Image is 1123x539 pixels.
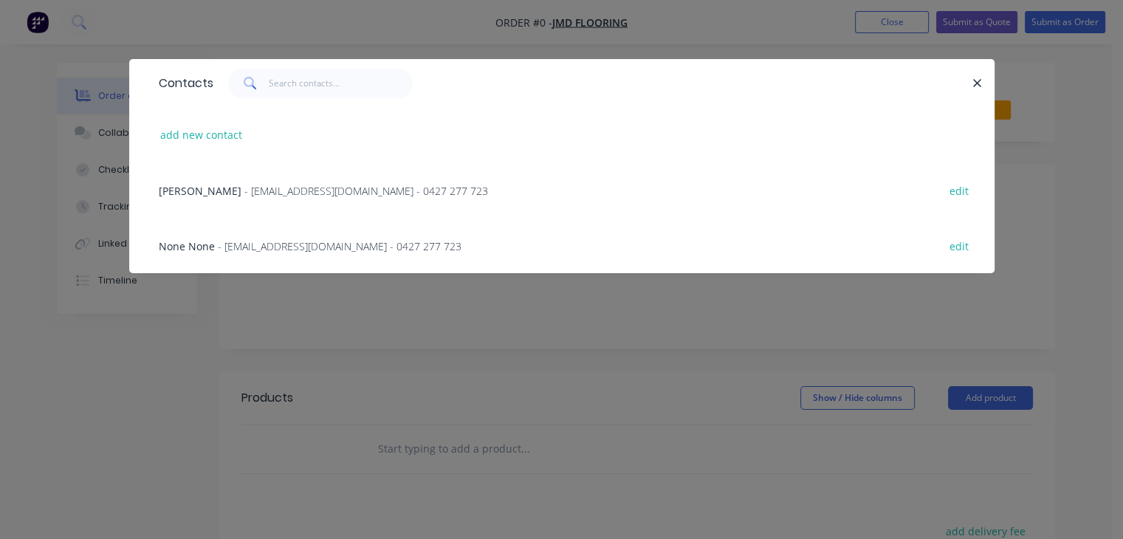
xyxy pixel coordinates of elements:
span: [PERSON_NAME] [159,184,241,198]
button: add new contact [153,125,250,145]
div: Contacts [151,60,213,107]
span: - [EMAIL_ADDRESS][DOMAIN_NAME] - 0427 277 723 [218,239,461,253]
button: edit [942,180,977,200]
span: None None [159,239,215,253]
button: edit [942,236,977,255]
input: Search contacts... [269,69,413,98]
span: - [EMAIL_ADDRESS][DOMAIN_NAME] - 0427 277 723 [244,184,488,198]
